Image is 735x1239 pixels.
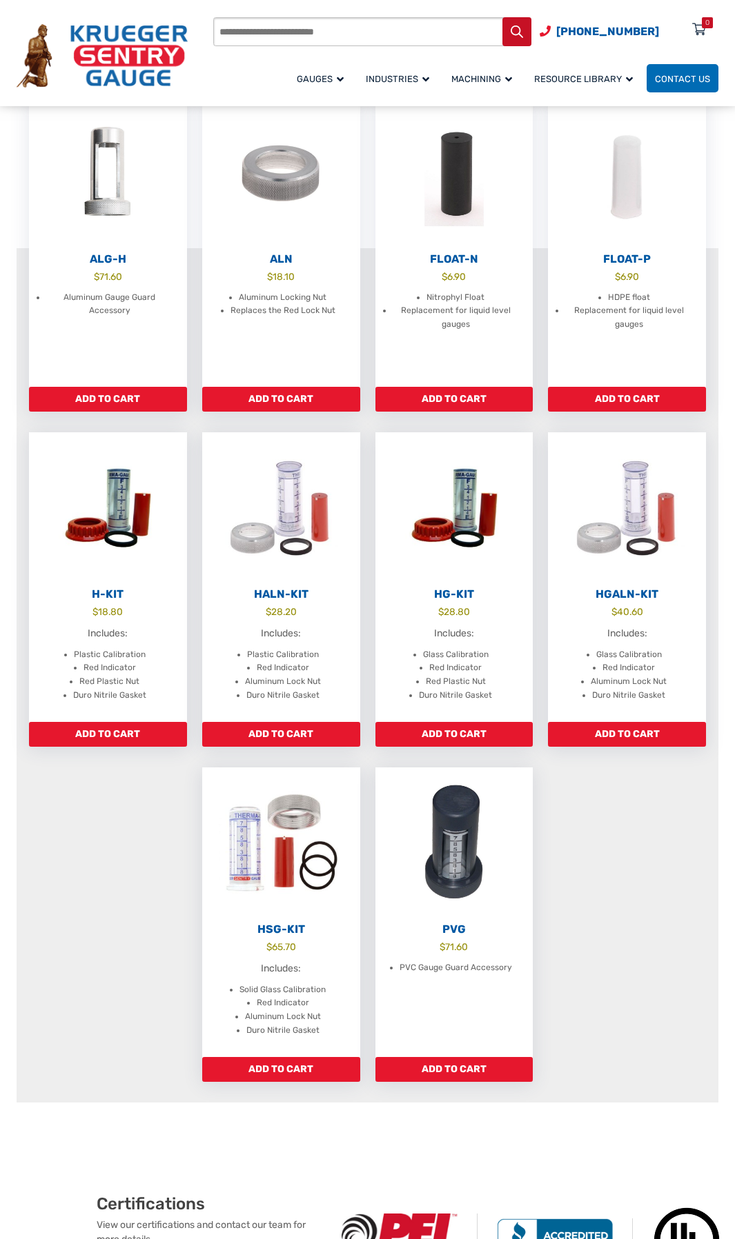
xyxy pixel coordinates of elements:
li: Plastic Calibration [247,648,319,662]
span: $ [442,271,447,282]
li: Aluminum Lock Nut [245,1010,321,1024]
a: HG-Kit $28.80 Includes: Glass Calibration Red Indicator Red Plastic Nut Duro Nitrile Gasket [375,432,533,722]
li: Aluminum Locking Nut [239,291,326,305]
li: Red Indicator [84,661,136,675]
bdi: 6.90 [615,271,639,282]
a: Add to cart: “Float-P” [548,387,706,412]
li: Red Indicator [257,996,309,1010]
a: Add to cart: “HGALN-Kit” [548,722,706,747]
span: $ [266,606,271,617]
a: Add to cart: “Float-N” [375,387,533,412]
img: HGALN-Kit [548,432,706,584]
p: Includes: [389,626,520,641]
a: Machining [443,62,526,94]
span: Machining [451,74,512,84]
h2: Float-P [548,252,706,266]
p: Includes: [216,961,346,976]
li: Red Indicator [602,661,655,675]
li: PVC Gauge Guard Accessory [400,961,512,975]
span: $ [94,271,99,282]
li: Replaces the Red Lock Nut [231,304,335,318]
a: ALN $18.10 Aluminum Locking Nut Replaces the Red Lock Nut [202,97,360,387]
a: HSG-Kit $65.70 Includes: Solid Glass Calibration Red Indicator Aluminum Lock Nut Duro Nitrile Gasket [202,767,360,1057]
li: Duro Nitrile Gasket [73,689,146,703]
h2: HALN-Kit [202,587,360,601]
h2: H-Kit [29,587,187,601]
bdi: 18.10 [267,271,295,282]
img: Krueger Sentry Gauge [17,24,188,88]
a: Industries [357,62,443,94]
a: Phone Number (920) 434-8860 [540,23,659,40]
img: Float-P [548,97,706,249]
bdi: 6.90 [442,271,466,282]
li: Duro Nitrile Gasket [246,1024,320,1038]
li: Duro Nitrile Gasket [592,689,665,703]
a: Float-N $6.90 Nitrophyl Float Replacement for liquid level gauges [375,97,533,387]
li: Solid Glass Calibration [239,983,326,997]
a: H-Kit $18.80 Includes: Plastic Calibration Red Indicator Red Plastic Nut Duro Nitrile Gasket [29,432,187,722]
li: Aluminum Lock Nut [245,675,321,689]
li: Glass Calibration [423,648,489,662]
li: Red Plastic Nut [79,675,139,689]
a: ALG-H $71.60 Aluminum Gauge Guard Accessory [29,97,187,387]
span: Resource Library [534,74,633,84]
p: Includes: [43,626,173,641]
span: Gauges [297,74,344,84]
span: $ [440,941,445,952]
bdi: 71.60 [94,271,122,282]
li: HDPE float [608,291,650,305]
span: $ [438,606,444,617]
img: HG-Kit [375,432,533,584]
li: Aluminum Lock Nut [591,675,667,689]
li: Red Plastic Nut [426,675,486,689]
h2: Float-N [375,252,533,266]
a: Add to cart: “ALN” [202,387,360,412]
li: Red Indicator [257,661,309,675]
img: PVG [375,767,533,919]
li: Aluminum Gauge Guard Accessory [46,291,173,319]
h2: ALG-H [29,252,187,266]
h2: ALN [202,252,360,266]
a: HALN-Kit $28.20 Includes: Plastic Calibration Red Indicator Aluminum Lock Nut Duro Nitrile Gasket [202,432,360,722]
li: Plastic Calibration [74,648,146,662]
img: ALG-OF [29,97,187,249]
li: Duro Nitrile Gasket [246,689,320,703]
h2: Certifications [97,1193,322,1214]
li: Replacement for liquid level gauges [393,304,520,332]
span: $ [611,606,617,617]
h2: HSG-Kit [202,923,360,936]
bdi: 18.80 [92,606,123,617]
a: Add to cart: “HG-Kit” [375,722,533,747]
img: ALN [202,97,360,249]
bdi: 71.60 [440,941,468,952]
img: HSG-Kit [202,767,360,919]
p: Includes: [562,626,692,641]
img: H-Kit [29,432,187,584]
bdi: 65.70 [266,941,296,952]
li: Replacement for liquid level gauges [565,304,692,332]
img: Float-N [375,97,533,249]
li: Red Indicator [429,661,482,675]
li: Duro Nitrile Gasket [419,689,492,703]
a: Gauges [288,62,357,94]
span: Industries [366,74,429,84]
p: Includes: [216,626,346,641]
a: Add to cart: “HALN-Kit” [202,722,360,747]
a: Add to cart: “H-Kit” [29,722,187,747]
span: [PHONE_NUMBER] [556,25,659,38]
bdi: 28.20 [266,606,297,617]
li: Nitrophyl Float [427,291,484,305]
img: HALN-Kit [202,432,360,584]
a: Resource Library [526,62,647,94]
h2: HG-Kit [375,587,533,601]
span: $ [266,941,272,952]
bdi: 40.60 [611,606,643,617]
span: Contact Us [655,74,710,84]
a: HGALN-Kit $40.60 Includes: Glass Calibration Red Indicator Aluminum Lock Nut Duro Nitrile Gasket [548,432,706,722]
a: Add to cart: “HSG-Kit” [202,1057,360,1082]
h2: PVG [375,923,533,936]
h2: HGALN-Kit [548,587,706,601]
a: PVG $71.60 PVC Gauge Guard Accessory [375,767,533,1057]
a: Float-P $6.90 HDPE float Replacement for liquid level gauges [548,97,706,387]
a: Contact Us [647,64,718,92]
